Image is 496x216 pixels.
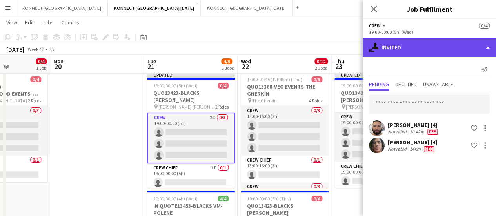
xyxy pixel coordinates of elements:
div: Updated [334,72,422,78]
a: Jobs [39,17,57,27]
button: Crew [369,23,387,29]
h3: QUO13368-VEO EVENTS-THE GHERKIN [241,83,329,97]
span: 0/4 [218,83,229,89]
app-job-card: Updated19:00-00:00 (5h) (Fri)0/4QUO13423-BLACKS [PERSON_NAME] [PERSON_NAME] [PERSON_NAME], [PERSO... [334,72,422,188]
h3: QUO13423-BLACKS [PERSON_NAME] [334,89,422,103]
span: 4/8 [221,58,232,64]
span: 2 Roles [215,104,229,110]
span: 13:00-01:45 (12h45m) (Thu) [247,76,302,82]
div: [PERSON_NAME] [4] [388,139,437,146]
h3: QUO13423-BLACKS [PERSON_NAME] [147,89,235,103]
button: KONNECT [GEOGRAPHIC_DATA] [DATE] [108,0,201,16]
span: Unavailable [423,82,453,87]
div: Invited [363,38,496,57]
span: Week 42 [26,46,45,52]
span: 0/4 [311,196,322,201]
app-card-role: Crew0/313:00-16:00 (3h) [241,106,329,156]
span: Jobs [42,19,54,26]
a: Comms [58,17,82,27]
div: Updated [147,72,235,78]
span: Pending [369,82,389,87]
span: Tue [147,58,156,65]
div: 14km [408,146,422,152]
span: Crew [369,23,381,29]
div: 19:00-00:00 (5h) (Wed) [369,29,490,35]
span: 20 [52,62,64,71]
div: [PERSON_NAME] [4] [388,122,439,129]
div: Crew has different fees then in role [426,129,439,135]
span: 4/4 [218,196,229,201]
span: Fee [424,146,434,152]
span: 0/12 [314,58,328,64]
app-job-card: Updated19:00-00:00 (5h) (Wed)0/4QUO13423-BLACKS [PERSON_NAME] [PERSON_NAME] [PERSON_NAME], [PERSO... [147,72,235,188]
span: Comms [62,19,79,26]
button: KONNECT [GEOGRAPHIC_DATA] [DATE] [201,0,293,16]
span: 0/8 [311,76,322,82]
span: 0/4 [36,58,47,64]
span: Thu [334,58,344,65]
div: 10.4km [408,129,426,135]
span: View [6,19,17,26]
span: 2 Roles [28,98,41,103]
app-card-role: Crew Chief0/113:00-16:00 (3h) [241,156,329,182]
app-card-role: Crew2I0/319:00-00:00 (5h) [147,113,235,163]
span: 20:00-00:00 (4h) (Wed) [153,196,198,201]
div: BST [49,46,56,52]
span: 0/4 [479,23,490,29]
app-job-card: 13:00-01:45 (12h45m) (Thu)0/8QUO13368-VEO EVENTS-THE GHERKIN The Gherkin4 RolesCrew0/313:00-16:00... [241,72,329,188]
span: [PERSON_NAME] [PERSON_NAME], [PERSON_NAME], London SW1W 8EL [346,104,403,110]
span: 21 [146,62,156,71]
span: Edit [25,19,34,26]
a: View [3,17,20,27]
app-card-role: Crew0/319:00-00:00 (5h) [334,113,422,162]
span: [PERSON_NAME] [PERSON_NAME], [PERSON_NAME], London SW1W 8EL [158,104,215,110]
div: Not rated [388,146,408,152]
span: Wed [241,58,251,65]
div: 1 Job [36,65,46,71]
span: 19:00-00:00 (5h) (Thu) [247,196,291,201]
a: Edit [22,17,37,27]
span: 22 [240,62,251,71]
span: 19:00-00:00 (5h) (Wed) [153,83,198,89]
span: 19:00-00:00 (5h) (Fri) [341,83,382,89]
span: Mon [53,58,64,65]
app-card-role: Crew Chief1I0/119:00-00:00 (5h) [147,163,235,190]
div: 2 Jobs [315,65,327,71]
span: Declined [395,82,417,87]
span: The Gherkin [252,98,277,103]
span: 0/4 [30,76,41,82]
div: Crew has different fees then in role [422,146,436,152]
button: KONNECT [GEOGRAPHIC_DATA] [DATE] [16,0,108,16]
div: Not rated [388,129,408,135]
h3: Job Fulfilment [363,4,496,14]
app-card-role: Crew Chief1I0/119:00-00:00 (5h) [334,162,422,189]
span: 23 [333,62,344,71]
span: Fee [427,129,438,135]
div: 2 Jobs [222,65,234,71]
div: [DATE] [6,45,24,53]
span: 4 Roles [309,98,322,103]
